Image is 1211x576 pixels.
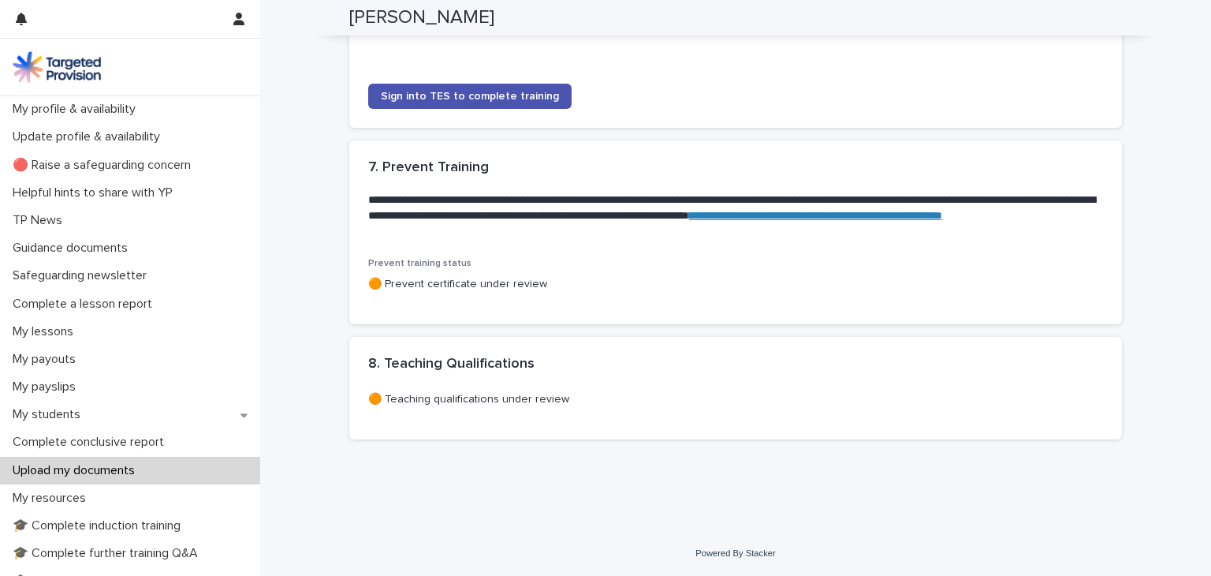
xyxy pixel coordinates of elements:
[6,352,88,367] p: My payouts
[6,435,177,450] p: Complete conclusive report
[368,276,1103,293] p: 🟠 Prevent certificate under review
[6,129,173,144] p: Update profile & availability
[6,102,148,117] p: My profile & availability
[6,546,211,561] p: 🎓 Complete further training Q&A
[6,380,88,395] p: My payslips
[6,407,93,422] p: My students
[6,213,75,228] p: TP News
[368,356,535,373] h2: 8. Teaching Qualifications
[6,268,159,283] p: Safeguarding newsletter
[368,159,489,177] h2: 7. Prevent Training
[368,84,572,109] a: Sign into TES to complete training
[6,297,165,312] p: Complete a lesson report
[6,463,147,478] p: Upload my documents
[368,391,1103,408] p: 🟠 Teaching qualifications under review
[381,91,559,102] span: Sign into TES to complete training
[6,518,193,533] p: 🎓 Complete induction training
[6,491,99,506] p: My resources
[13,51,101,83] img: M5nRWzHhSzIhMunXDL62
[349,6,494,29] h2: [PERSON_NAME]
[6,158,203,173] p: 🔴 Raise a safeguarding concern
[6,324,86,339] p: My lessons
[695,548,775,558] a: Powered By Stacker
[368,259,471,268] span: Prevent training status
[6,185,185,200] p: Helpful hints to share with YP
[6,241,140,256] p: Guidance documents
